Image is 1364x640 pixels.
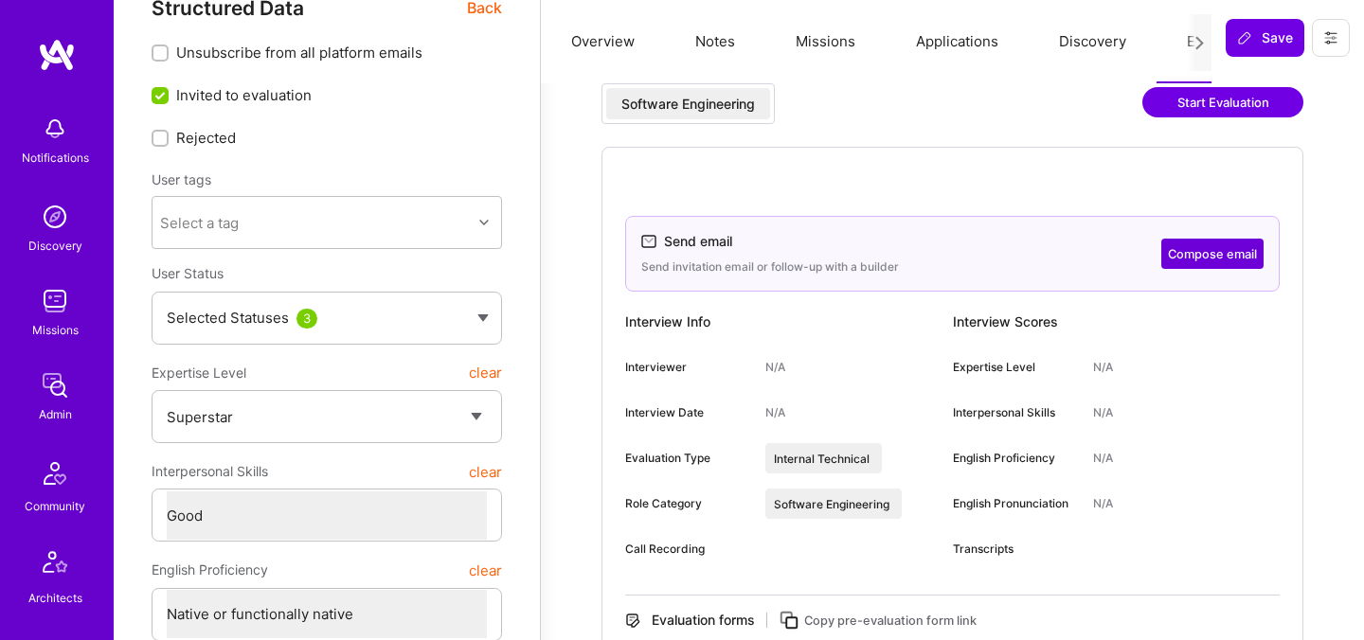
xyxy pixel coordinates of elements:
img: logo [38,38,76,72]
div: English Proficiency [953,450,1078,467]
div: Transcripts [953,541,1078,558]
div: Send invitation email or follow-up with a builder [641,258,899,276]
div: Admin [39,404,72,424]
div: N/A [765,359,785,376]
label: User tags [152,170,211,188]
span: Invited to evaluation [176,85,312,105]
span: Rejected [176,128,236,148]
div: Send email [664,232,732,251]
img: caret [477,314,489,322]
img: bell [36,110,74,148]
div: Expertise Level [953,359,1078,376]
div: N/A [1093,404,1113,421]
div: Interview Scores [953,307,1281,337]
span: Selected Statuses [167,309,289,327]
div: Evaluation Type [625,450,750,467]
img: discovery [36,198,74,236]
div: Role Category [625,495,750,512]
div: Interpersonal Skills [953,404,1078,421]
div: N/A [1093,450,1113,467]
div: Select a tag [160,213,239,233]
i: icon Next [1193,36,1207,50]
img: teamwork [36,282,74,320]
div: Software Engineering [621,95,755,114]
div: N/A [1093,359,1113,376]
img: Architects [32,542,78,588]
div: Interview Date [625,404,750,421]
div: 3 [296,309,317,329]
span: User Status [152,265,224,281]
button: clear [469,454,502,489]
span: Save [1237,28,1293,47]
div: Notifications [22,148,89,168]
img: admin teamwork [36,366,74,404]
img: Community [32,451,78,496]
div: Interview Info [625,307,953,337]
div: Discovery [28,236,82,256]
button: Save [1226,19,1304,57]
button: clear [469,356,502,390]
div: Evaluation forms [652,611,755,630]
div: N/A [765,404,785,421]
div: Interviewer [625,359,750,376]
div: N/A [1093,495,1113,512]
div: Missions [32,320,79,340]
div: Call Recording [625,541,750,558]
div: Community [25,496,85,516]
div: Copy pre-evaluation form link [804,611,977,631]
div: English Pronunciation [953,495,1078,512]
i: icon Chevron [479,218,489,227]
span: English Proficiency [152,553,268,587]
i: icon Copy [779,610,800,631]
button: clear [469,553,502,587]
button: Compose email [1161,239,1264,269]
span: Interpersonal Skills [152,454,268,489]
span: Expertise Level [152,356,246,390]
button: Start Evaluation [1142,87,1303,117]
div: Architects [28,588,82,608]
span: Unsubscribe from all platform emails [176,43,422,62]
